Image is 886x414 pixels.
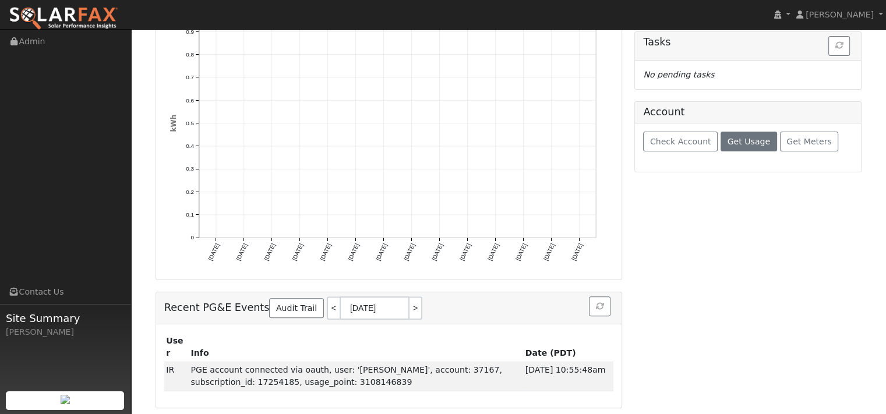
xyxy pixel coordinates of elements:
[650,137,711,146] span: Check Account
[263,242,276,261] text: [DATE]
[291,242,304,261] text: [DATE]
[458,242,472,261] text: [DATE]
[186,74,194,80] text: 0.7
[486,242,500,261] text: [DATE]
[780,132,839,151] button: Get Meters
[61,395,70,404] img: retrieve
[347,242,360,261] text: [DATE]
[164,296,613,320] h5: Recent PG&E Events
[6,326,125,338] div: [PERSON_NAME]
[170,115,178,132] text: kWh
[410,296,422,320] a: >
[186,211,194,218] text: 0.1
[327,296,340,320] a: <
[403,242,416,261] text: [DATE]
[806,10,874,19] span: [PERSON_NAME]
[269,298,323,318] a: Audit Trail
[319,242,332,261] text: [DATE]
[164,362,189,391] td: Ivah Rapolla
[9,6,118,31] img: SolarFax
[186,51,194,58] text: 0.8
[542,242,556,261] text: [DATE]
[523,332,613,362] th: Date (PDT)
[430,242,444,261] text: [DATE]
[164,332,189,362] th: User
[6,310,125,326] span: Site Summary
[189,362,523,391] td: PGE account connected via oauth, user: '[PERSON_NAME]', account: 37167, subscription_id: 17254185...
[235,242,248,261] text: [DATE]
[523,362,613,391] td: [DATE] 10:55:48am
[375,242,388,261] text: [DATE]
[728,137,770,146] span: Get Usage
[721,132,777,151] button: Get Usage
[207,242,220,261] text: [DATE]
[828,36,850,56] button: Refresh
[189,332,523,362] th: Info
[643,36,853,48] h5: Tasks
[190,235,194,241] text: 0
[589,296,610,316] button: Refresh
[643,132,718,151] button: Check Account
[643,106,684,118] h5: Account
[186,189,194,195] text: 0.2
[570,242,584,261] text: [DATE]
[186,143,194,149] text: 0.4
[643,70,714,79] i: No pending tasks
[186,120,194,126] text: 0.5
[186,97,194,104] text: 0.6
[186,29,194,35] text: 0.9
[514,242,528,261] text: [DATE]
[786,137,832,146] span: Get Meters
[186,166,194,172] text: 0.3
